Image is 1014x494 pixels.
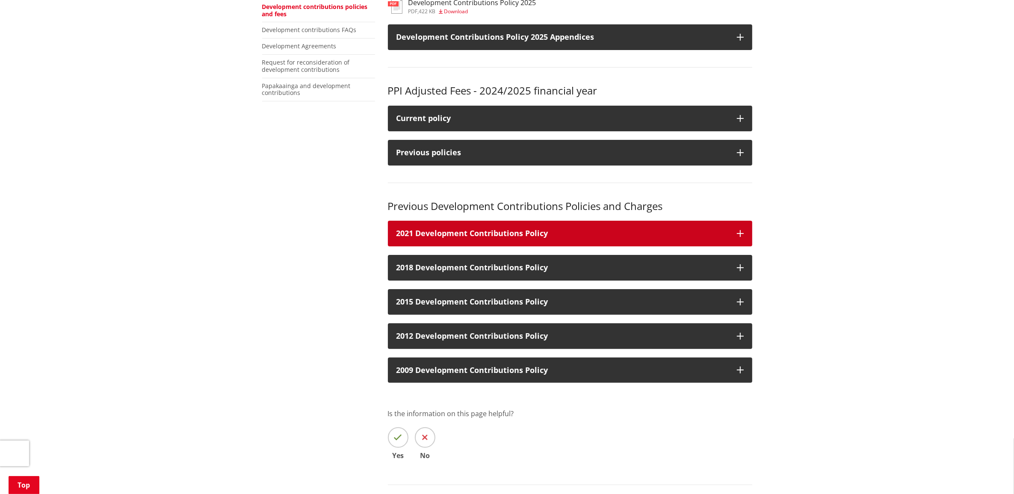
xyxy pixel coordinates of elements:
[262,82,351,97] a: Papakaainga and development contributions
[388,255,752,281] button: 2018 Development Contributions Policy
[396,298,728,306] h3: 2015 Development Contributions Policy
[388,200,752,213] h3: Previous Development Contributions Policies and Charges
[408,8,418,15] span: pdf
[388,140,752,166] button: Previous policies
[396,366,728,375] h3: 2009 Development Contributions Policy
[388,323,752,349] button: 2012 Development Contributions Policy
[388,358,752,383] button: 2009 Development Contributions Policy
[388,408,752,419] p: Is the information on this page helpful?
[415,452,435,459] span: No
[975,458,1005,489] iframe: Messenger Launcher
[408,9,536,14] div: ,
[262,26,357,34] a: Development contributions FAQs
[388,221,752,246] button: 2021 Development Contributions Policy
[396,114,728,123] div: Current policy
[262,42,337,50] a: Development Agreements
[388,452,408,459] span: Yes
[396,33,728,41] h3: Development Contributions Policy 2025 Appendices
[444,8,468,15] span: Download
[388,24,752,50] button: Development Contributions Policy 2025 Appendices
[396,148,728,157] div: Previous policies
[262,3,368,18] a: Development contributions policies and fees
[388,289,752,315] button: 2015 Development Contributions Policy
[419,8,436,15] span: 422 KB
[388,106,752,131] button: Current policy
[396,229,728,238] h3: 2021 Development Contributions Policy
[388,85,752,97] h3: PPI Adjusted Fees - 2024/2025 financial year
[9,476,39,494] a: Top
[396,332,728,340] h3: 2012 Development Contributions Policy
[262,58,350,74] a: Request for reconsideration of development contributions
[396,263,728,272] h3: 2018 Development Contributions Policy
